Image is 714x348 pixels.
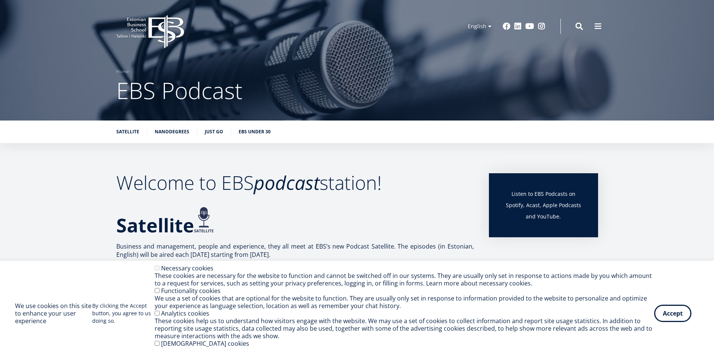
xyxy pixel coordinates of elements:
[538,23,545,30] a: Instagram
[161,309,209,317] label: Analytics cookies
[155,317,654,340] div: These cookies help us to understand how visitors engage with the website. We may use a set of coo...
[205,128,223,136] a: Just go
[161,339,249,348] label: [DEMOGRAPHIC_DATA] cookies
[503,23,510,30] a: Facebook
[116,242,474,259] p: Business and management, people and experience, they all meet at EBS’s new Podcast Satellite. The...
[116,212,194,238] strong: Satellite
[254,170,320,195] em: podcast
[116,68,129,75] a: Home
[161,287,221,295] label: Functionality cookies
[116,173,474,192] h2: Welcome to EBS station!
[504,188,583,222] p: Listen to EBS Podcasts on Spotify, Acast, Apple Podcasts and YouTube.
[514,23,522,30] a: Linkedin
[92,302,155,325] p: By clicking the Accept button, you agree to us doing so.
[155,272,654,287] div: These cookies are necessary for the website to function and cannot be switched off in our systems...
[116,128,139,136] a: Satellite
[155,128,189,136] a: Nanodegrees
[116,75,242,106] span: EBS Podcast
[155,295,654,310] div: We use a set of cookies that are optional for the website to function. They are usually only set ...
[239,128,271,136] a: EBS Under 30
[15,302,92,325] h2: We use cookies on this site to enhance your user experience
[654,305,691,322] button: Accept
[525,23,534,30] a: Youtube
[161,264,213,272] label: Necessary cookies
